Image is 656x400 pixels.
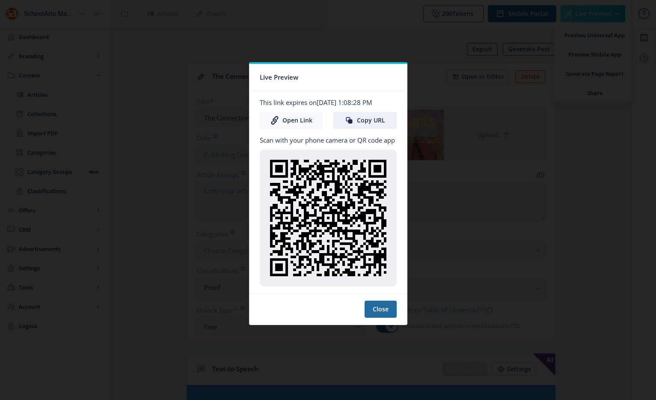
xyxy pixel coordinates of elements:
button: Copy URL [333,112,397,129]
a: Open Link [260,112,323,129]
p: Scan with your phone camera or QR code app [260,136,397,144]
span: [DATE] 1:08:28 PM [317,98,372,107]
button: Close [365,301,397,318]
span: Live Preview [260,71,298,84]
p: This link expires on [260,98,397,107]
